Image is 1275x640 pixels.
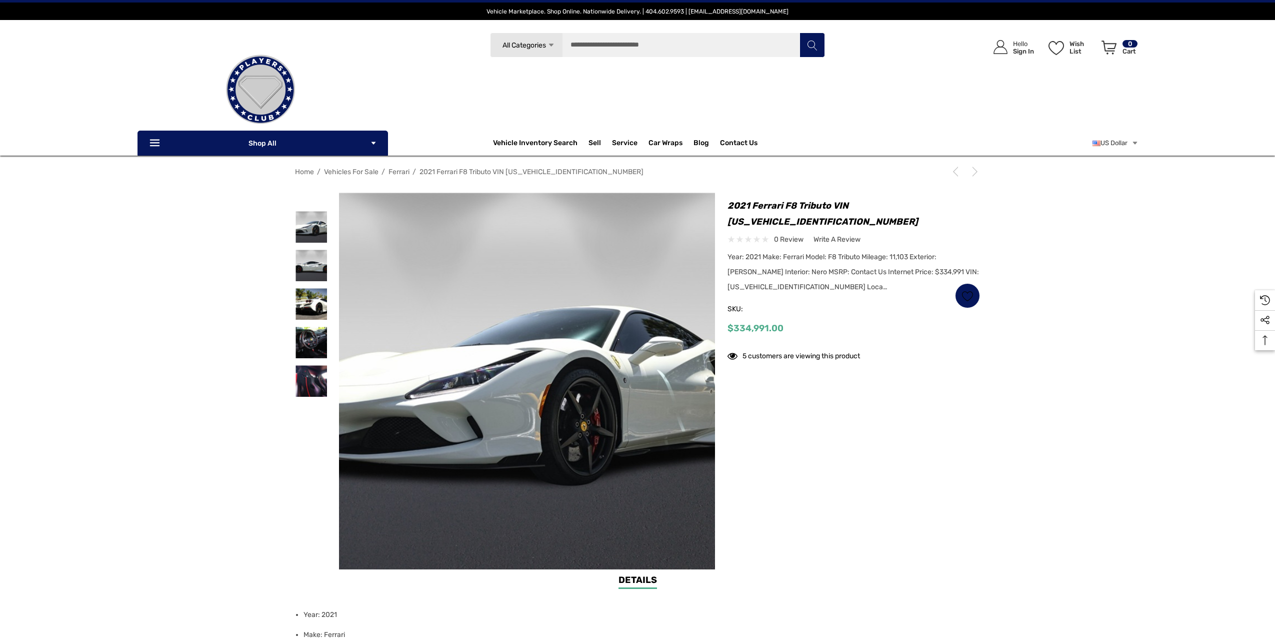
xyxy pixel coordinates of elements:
[950,167,964,177] a: Previous
[295,168,314,176] a: Home
[1101,41,1116,55] svg: Review Your Cart
[648,133,693,153] a: Car Wraps
[955,283,980,308] a: Wish List
[1013,40,1034,48] p: Hello
[1013,48,1034,55] p: Sign In
[727,302,777,316] span: SKU:
[982,30,1039,65] a: Sign in
[295,288,327,320] img: For Sale 2021 Ferrari F8 Tributo VIN ZFF92LLA6M0268629
[1260,295,1270,305] svg: Recently Viewed
[813,233,860,246] a: Write a Review
[324,168,378,176] a: Vehicles For Sale
[419,168,643,176] a: 2021 Ferrari F8 Tributo VIN [US_VEHICLE_IDENTIFICATION_NUMBER]
[588,139,601,150] span: Sell
[727,253,979,291] span: Year: 2021 Make: Ferrari Model: F8 Tributo Mileage: 11,103 Exterior: [PERSON_NAME] Interior: Nero...
[966,167,980,177] a: Next
[618,573,657,589] a: Details
[295,163,980,181] nav: Breadcrumb
[993,40,1007,54] svg: Icon User Account
[295,211,327,243] img: For Sale 2021 Ferrari F8 Tributo VIN ZFF92LLA6M0268629
[727,198,980,230] h1: 2021 Ferrari F8 Tributo VIN [US_VEHICLE_IDENTIFICATION_NUMBER]
[727,323,783,334] span: $334,991.00
[137,131,388,156] p: Shop All
[295,365,327,397] img: For Sale 2021 Ferrari F8 Tributo VIN ZFF92LLA6M0268629
[1048,41,1064,55] svg: Wish List
[1097,30,1138,69] a: Cart with 0 items
[774,233,803,246] span: 0 review
[148,138,163,149] svg: Icon Line
[648,139,682,150] span: Car Wraps
[612,139,637,150] a: Service
[962,290,973,302] svg: Wish List
[1092,133,1138,153] a: USD
[493,139,577,150] a: Vehicle Inventory Search
[486,8,788,15] span: Vehicle Marketplace. Shop Online. Nationwide Delivery. | 404.602.9593 | [EMAIL_ADDRESS][DOMAIN_NAME]
[727,347,860,362] div: 5 customers are viewing this product
[1044,30,1097,65] a: Wish List Wish List
[799,33,824,58] button: Search
[490,33,562,58] a: All Categories Icon Arrow Down Icon Arrow Up
[547,42,555,49] svg: Icon Arrow Down
[303,605,974,625] li: Year: 2021
[339,193,715,569] img: For Sale 2021 Ferrari F8 Tributo VIN ZFF92LLA6M0268629
[502,41,545,50] span: All Categories
[1255,335,1275,345] svg: Top
[693,139,709,150] a: Blog
[588,133,612,153] a: Sell
[1260,315,1270,325] svg: Social Media
[370,140,377,147] svg: Icon Arrow Down
[210,40,310,140] img: Players Club | Cars For Sale
[295,250,327,281] img: For Sale 2021 Ferrari F8 Tributo VIN ZFF92LLA6M0268629
[813,235,860,244] span: Write a Review
[1122,40,1137,48] p: 0
[1122,48,1137,55] p: Cart
[720,139,757,150] a: Contact Us
[1069,40,1096,55] p: Wish List
[295,327,327,358] img: For Sale 2021 Ferrari F8 Tributo VIN ZFF92LLA6M0268629
[388,168,409,176] a: Ferrari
